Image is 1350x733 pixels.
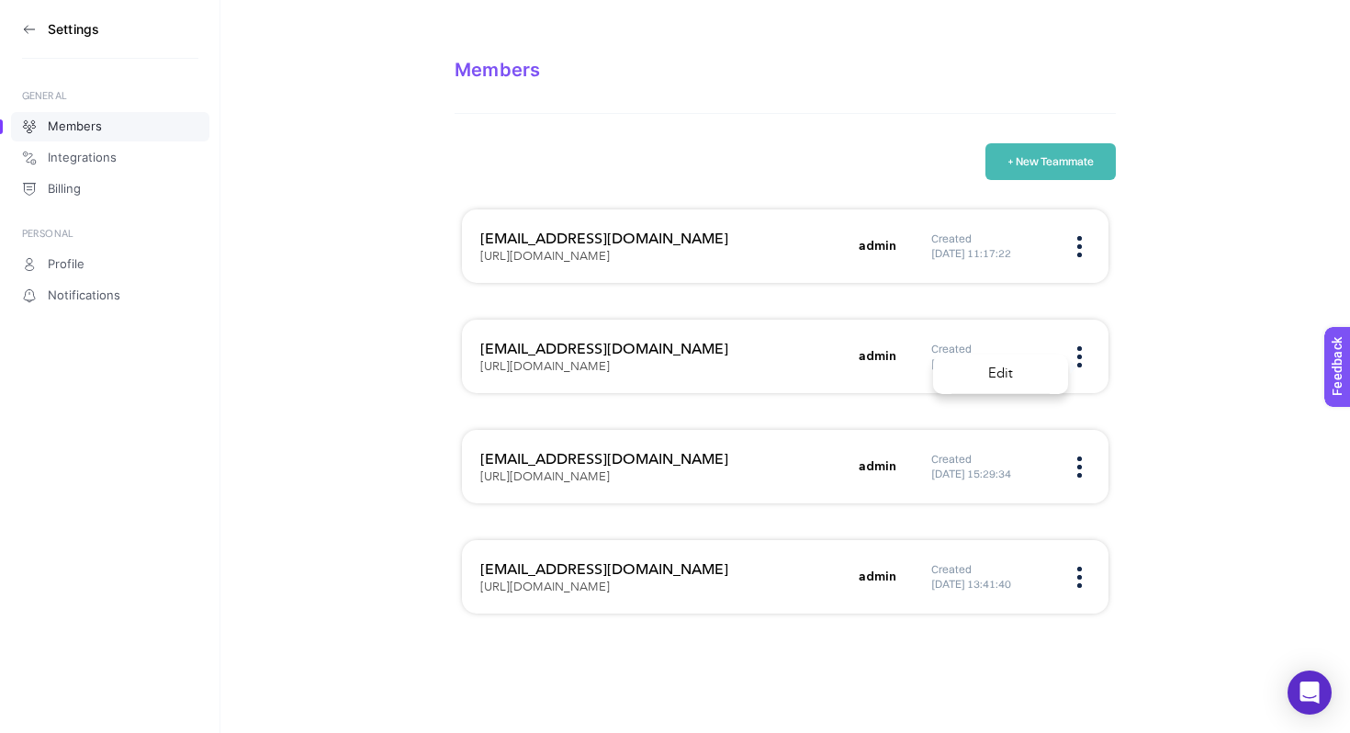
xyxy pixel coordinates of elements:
h5: [DATE] 11:17:22 [931,246,1051,261]
div: PERSONAL [22,226,198,241]
h5: [DATE] 15:29:34 [931,467,1051,481]
div: Members [455,59,1116,81]
h5: [DATE] 10:35:42 [931,356,1051,371]
h5: [URL][DOMAIN_NAME] [480,470,610,485]
div: Open Intercom Messenger [1288,671,1332,715]
span: Notifications [48,288,120,303]
h3: Settings [48,22,99,37]
img: menu icon [1077,567,1082,588]
a: Integrations [11,143,209,173]
a: Profile [11,250,209,279]
h5: [DATE] 13:41:40 [931,577,1051,592]
span: Profile [48,257,84,272]
h5: [URL][DOMAIN_NAME] [480,250,610,265]
a: Members [11,112,209,141]
h5: admin [859,457,896,476]
img: menu icon [1077,236,1082,257]
button: + New Teammate [985,143,1116,180]
h6: Created [931,342,1051,356]
h5: [URL][DOMAIN_NAME] [480,360,610,375]
span: Edit [951,355,1050,394]
a: Billing [11,175,209,204]
a: Notifications [11,281,209,310]
h3: [EMAIL_ADDRESS][DOMAIN_NAME] [480,228,848,250]
h6: Created [931,452,1051,467]
span: Feedback [11,6,70,20]
span: Billing [48,182,81,197]
h6: Created [931,562,1051,577]
h5: admin [859,568,896,586]
h5: admin [859,347,896,366]
h5: [URL][DOMAIN_NAME] [480,581,610,595]
span: Integrations [48,151,117,165]
img: menu icon [1077,346,1082,367]
div: GENERAL [22,88,198,103]
h3: [EMAIL_ADDRESS][DOMAIN_NAME] [480,448,848,470]
span: Members [48,119,102,134]
h3: [EMAIL_ADDRESS][DOMAIN_NAME] [480,558,848,581]
h6: Created [931,231,1051,246]
img: menu icon [1077,457,1082,478]
h5: admin [859,237,896,255]
h3: [EMAIL_ADDRESS][DOMAIN_NAME] [480,338,848,360]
